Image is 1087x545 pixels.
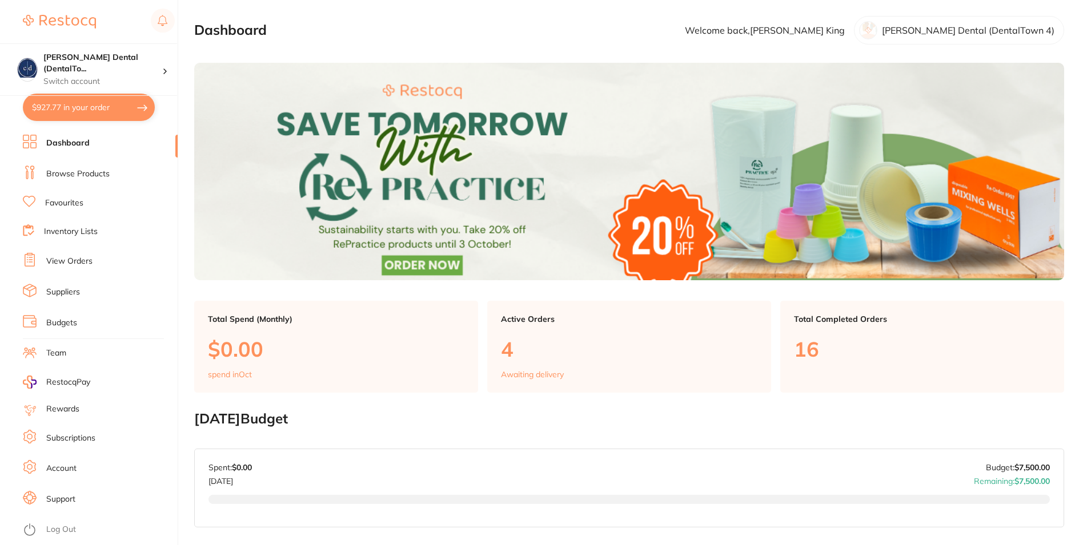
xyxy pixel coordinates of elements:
[194,301,478,393] a: Total Spend (Monthly)$0.00spend inOct
[46,524,76,535] a: Log Out
[46,138,90,149] a: Dashboard
[986,463,1050,472] p: Budget:
[1014,476,1050,486] strong: $7,500.00
[208,337,464,361] p: $0.00
[46,463,77,474] a: Account
[23,15,96,29] img: Restocq Logo
[45,197,83,209] a: Favourites
[882,25,1054,35] p: [PERSON_NAME] Dental (DentalTown 4)
[43,52,162,74] h4: Crotty Dental (DentalTown 4)
[487,301,771,393] a: Active Orders4Awaiting delivery
[501,314,757,324] p: Active Orders
[23,521,174,539] button: Log Out
[208,370,252,379] p: spend in Oct
[23,376,37,389] img: RestocqPay
[194,63,1064,280] img: Dashboard
[794,337,1050,361] p: 16
[46,286,80,298] a: Suppliers
[232,462,252,473] strong: $0.00
[46,433,95,444] a: Subscriptions
[501,370,564,379] p: Awaiting delivery
[780,301,1064,393] a: Total Completed Orders16
[208,314,464,324] p: Total Spend (Monthly)
[208,463,252,472] p: Spent:
[194,22,267,38] h2: Dashboard
[208,472,252,486] p: [DATE]
[794,314,1050,324] p: Total Completed Orders
[194,411,1064,427] h2: [DATE] Budget
[46,377,90,388] span: RestocqPay
[46,168,110,180] a: Browse Products
[974,472,1050,486] p: Remaining:
[46,317,77,329] a: Budgets
[685,25,845,35] p: Welcome back, [PERSON_NAME] King
[46,494,75,505] a: Support
[18,58,37,78] img: Crotty Dental (DentalTown 4)
[23,376,90,389] a: RestocqPay
[23,9,96,35] a: Restocq Logo
[43,76,162,87] p: Switch account
[46,403,79,415] a: Rewards
[501,337,757,361] p: 4
[46,348,66,359] a: Team
[1014,462,1050,473] strong: $7,500.00
[23,94,155,121] button: $927.77 in your order
[46,256,93,267] a: View Orders
[44,226,98,237] a: Inventory Lists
